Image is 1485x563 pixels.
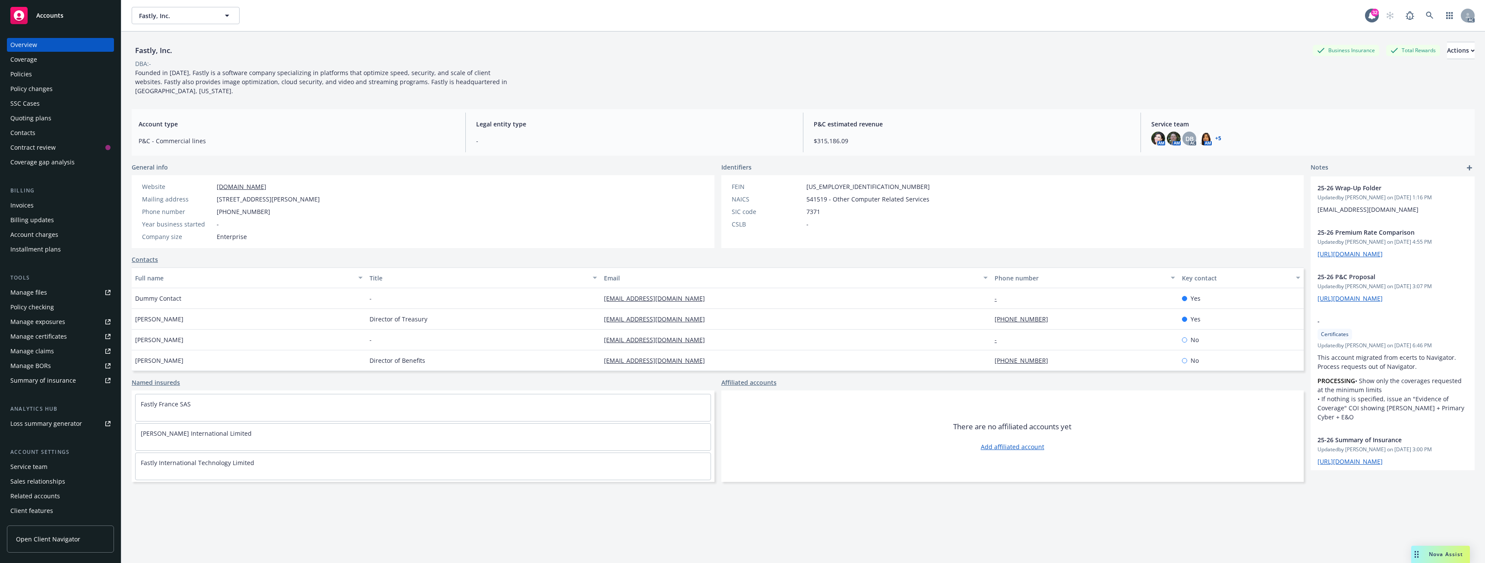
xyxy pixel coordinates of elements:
[7,242,114,256] a: Installment plans
[10,315,65,329] div: Manage exposures
[1185,134,1194,143] span: DB
[10,460,47,474] div: Service team
[604,336,712,344] a: [EMAIL_ADDRESS][DOMAIN_NAME]
[7,198,114,212] a: Invoices
[7,504,114,518] a: Client features
[217,232,247,241] span: Enterprise
[1318,194,1468,201] span: Updated by [PERSON_NAME] on [DATE] 1:16 PM
[10,228,58,242] div: Account charges
[995,274,1166,283] div: Phone number
[10,489,60,503] div: Related accounts
[1311,428,1475,473] div: 25-26 Summary of InsuranceUpdatedby [PERSON_NAME] on [DATE] 3:00 PM[URL][DOMAIN_NAME]
[142,182,213,191] div: Website
[1464,163,1475,173] a: add
[10,82,53,96] div: Policy changes
[10,330,67,343] div: Manage certificates
[1215,136,1221,141] a: +5
[7,228,114,242] a: Account charges
[7,274,114,282] div: Tools
[995,294,1004,302] a: -
[141,429,252,437] a: [PERSON_NAME] International Limited
[1318,238,1468,246] span: Updated by [PERSON_NAME] on [DATE] 4:55 PM
[7,82,114,96] a: Policy changes
[1311,163,1328,173] span: Notes
[1191,294,1201,303] span: Yes
[7,315,114,329] span: Manage exposures
[995,356,1055,365] a: [PHONE_NUMBER]
[135,69,509,95] span: Founded in [DATE], Fastly is a software company specializing in platforms that optimize speed, se...
[10,286,47,299] div: Manage files
[7,111,114,125] a: Quoting plans
[981,442,1044,451] a: Add affiliated account
[370,356,425,365] span: Director of Benefits
[10,198,34,212] div: Invoices
[1167,132,1181,145] img: photo
[135,356,183,365] span: [PERSON_NAME]
[1441,7,1458,24] a: Switch app
[10,504,53,518] div: Client features
[370,274,588,283] div: Title
[732,220,803,229] div: CSLB
[7,3,114,28] a: Accounts
[7,359,114,373] a: Manage BORs
[604,315,712,323] a: [EMAIL_ADDRESS][DOMAIN_NAME]
[1401,7,1419,24] a: Report a Bug
[142,195,213,204] div: Mailing address
[10,242,61,256] div: Installment plans
[1191,356,1199,365] span: No
[7,53,114,66] a: Coverage
[135,294,181,303] span: Dummy Contact
[142,232,213,241] div: Company size
[1447,42,1475,59] button: Actions
[721,163,752,172] span: Identifiers
[16,535,80,544] span: Open Client Navigator
[721,378,777,387] a: Affiliated accounts
[1318,435,1445,444] span: 25-26 Summary of Insurance
[806,182,930,191] span: [US_EMPLOYER_IDENTIFICATION_NUMBER]
[142,220,213,229] div: Year business started
[139,11,214,20] span: Fastly, Inc.
[7,141,114,154] a: Contract review
[1151,120,1468,129] span: Service team
[10,126,35,140] div: Contacts
[1311,265,1475,310] div: 25-26 P&C ProposalUpdatedby [PERSON_NAME] on [DATE] 3:07 PM[URL][DOMAIN_NAME]
[1151,132,1165,145] img: photo
[1191,335,1199,344] span: No
[1191,315,1201,324] span: Yes
[806,195,929,204] span: 541519 - Other Computer Related Services
[217,195,320,204] span: [STREET_ADDRESS][PERSON_NAME]
[1179,267,1304,288] button: Key contact
[132,255,158,264] a: Contacts
[1182,274,1291,283] div: Key contact
[1318,205,1419,214] span: [EMAIL_ADDRESS][DOMAIN_NAME]
[1318,342,1468,349] span: Updated by [PERSON_NAME] on [DATE] 6:46 PM
[10,300,54,314] div: Policy checking
[1318,446,1468,453] span: Updated by [PERSON_NAME] on [DATE] 3:00 PM
[1318,353,1468,371] p: This account migrated from ecerts to Navigator. Process requests out of Navigator.
[604,274,978,283] div: Email
[7,155,114,169] a: Coverage gap analysis
[10,38,37,52] div: Overview
[1411,546,1470,563] button: Nova Assist
[7,126,114,140] a: Contacts
[1311,310,1475,428] div: -CertificatesUpdatedby [PERSON_NAME] on [DATE] 6:46 PMThis account migrated from ecerts to Naviga...
[141,459,254,467] a: Fastly International Technology Limited
[476,120,793,129] span: Legal entity type
[1313,45,1379,56] div: Business Insurance
[7,405,114,413] div: Analytics hub
[604,294,712,302] a: [EMAIL_ADDRESS][DOMAIN_NAME]
[10,53,37,66] div: Coverage
[366,267,600,288] button: Title
[139,136,455,145] span: P&C - Commercial lines
[10,111,51,125] div: Quoting plans
[10,141,56,154] div: Contract review
[1381,7,1399,24] a: Start snowing
[732,182,803,191] div: FEIN
[135,59,151,68] div: DBA: -
[1318,294,1383,302] a: [URL][DOMAIN_NAME]
[814,120,1130,129] span: P&C estimated revenue
[36,12,63,19] span: Accounts
[10,417,82,431] div: Loss summary generator
[7,330,114,343] a: Manage certificates
[10,67,32,81] div: Policies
